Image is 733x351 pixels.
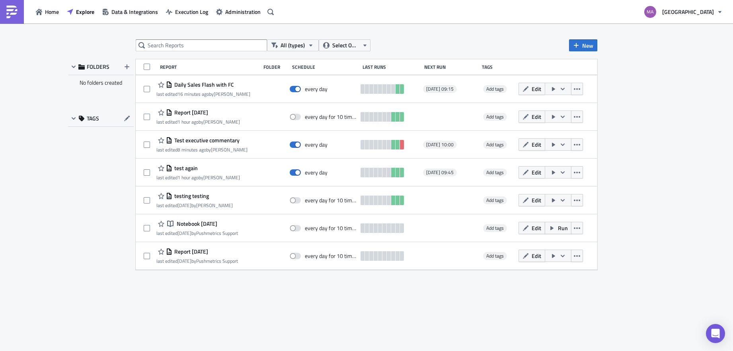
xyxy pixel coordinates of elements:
time: 2025-08-18T13:50:15Z [177,118,199,126]
span: testing testing [172,192,209,200]
div: No folders created [68,75,134,90]
div: every day [305,85,328,93]
div: every day [305,169,328,176]
span: Add tags [486,224,504,232]
time: 2025-08-18T14:42:42Z [177,146,206,153]
img: PushMetrics [6,6,18,18]
div: last edited by [PERSON_NAME] [156,175,240,180]
button: Data & Integrations [98,6,162,18]
span: Add tags [483,85,507,93]
div: every day for 10 times [305,225,357,232]
div: last edited by Pushmetrics Support [156,230,238,236]
span: [DATE] 09:45 [426,169,454,176]
div: Next Run [424,64,478,70]
span: Add tags [483,224,507,232]
span: Edit [532,168,541,176]
span: Data & Integrations [111,8,158,16]
span: Report 2025-08-18 [172,109,208,116]
div: last edited by Pushmetrics Support [156,258,238,264]
div: Schedule [292,64,358,70]
div: every day [305,141,328,148]
span: All (types) [281,41,305,50]
button: All (types) [267,39,319,51]
button: Select Owner [319,39,370,51]
div: Folder [263,64,288,70]
span: New [582,41,593,50]
span: Administration [225,8,261,16]
span: Edit [532,112,541,121]
span: FOLDERS [87,63,109,70]
span: Add tags [486,252,504,260]
span: Edit [532,196,541,204]
span: Explore [76,8,94,16]
time: 2025-08-06T19:33:26Z [177,257,191,265]
span: Edit [532,140,541,149]
div: last edited by [PERSON_NAME] [156,202,233,208]
input: Search Reports [136,39,267,51]
button: New [569,39,597,51]
button: Execution Log [162,6,212,18]
span: [DATE] 10:00 [426,142,454,148]
span: Select Owner [332,41,359,50]
div: every day for 10 times [305,252,357,260]
div: every day for 10 times [305,113,357,120]
button: Run [545,222,571,234]
div: Open Intercom Messenger [706,324,725,343]
div: last edited by [PERSON_NAME] [156,91,250,97]
button: Edit [519,250,545,262]
span: Add tags [486,141,504,148]
button: Explore [63,6,98,18]
span: Add tags [483,113,507,121]
time: 2025-08-18T14:34:14Z [177,90,209,98]
button: Edit [519,194,545,206]
div: every day for 10 times [305,197,357,204]
span: Daily Sales Flash with FC [172,81,234,88]
span: Test executive commentary [172,137,240,144]
span: Add tags [486,169,504,176]
button: Edit [519,83,545,95]
span: Add tags [486,113,504,120]
time: 2025-08-18T13:35:41Z [177,174,199,181]
img: Avatar [643,5,657,19]
span: Edit [532,85,541,93]
button: Edit [519,138,545,151]
span: [DATE] 09:15 [426,86,454,92]
span: Add tags [483,141,507,149]
span: Home [45,8,59,16]
span: Run [558,224,568,232]
button: Home [32,6,63,18]
div: Tags [482,64,515,70]
div: last edited by [PERSON_NAME] [156,119,240,125]
time: 2025-08-13T21:04:31Z [177,202,191,209]
button: Edit [519,166,545,178]
span: test again [172,165,198,172]
button: [GEOGRAPHIC_DATA] [639,3,727,21]
button: Administration [212,6,265,18]
span: Execution Log [175,8,208,16]
span: Add tags [483,169,507,176]
time: 2025-08-06T19:33:31Z [177,229,191,237]
span: TAGS [87,115,99,122]
span: Add tags [486,196,504,204]
div: Report [160,64,259,70]
span: Add tags [483,252,507,260]
span: Add tags [483,196,507,204]
span: Notebook 2025-08-06 [175,220,217,227]
div: Last Runs [363,64,421,70]
span: [GEOGRAPHIC_DATA] [662,8,714,16]
span: Edit [532,224,541,232]
span: Add tags [486,85,504,93]
span: Edit [532,252,541,260]
div: last edited by [PERSON_NAME] [156,147,248,153]
button: Edit [519,222,545,234]
span: Report 2025-08-06 [172,248,208,255]
button: Edit [519,111,545,123]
